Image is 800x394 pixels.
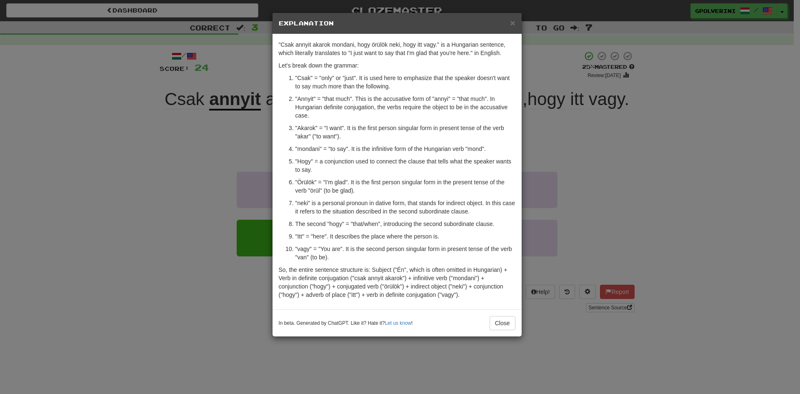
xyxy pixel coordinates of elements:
p: "neki" is a personal pronoun in dative form, that stands for indirect object. In this case it ref... [295,199,515,216]
span: × [510,18,515,28]
button: Close [510,18,515,27]
p: "mondani" = "to say". It is the infinitive form of the Hungarian verb "mond". [295,145,515,153]
p: "Annyit" = "that much". This is the accusative form of "annyi" = "that much". In Hungarian defini... [295,95,515,120]
p: "Itt" = "here". It describes the place where the person is. [295,232,515,241]
p: "Csak annyit akarok mondani, hogy örülök neki, hogy itt vagy." is a Hungarian sentence, which lit... [279,40,515,57]
p: "Örülök" = "I'm glad". It is the first person singular form in the present tense of the verb "örü... [295,178,515,195]
h5: Explanation [279,19,515,28]
small: In beta. Generated by ChatGPT. Like it? Hate it? ! [279,320,413,327]
p: "Hogy" = a conjunction used to connect the clause that tells what the speaker wants to say. [295,157,515,174]
p: The second "hogy" = "that/when", introducing the second subordinate clause. [295,220,515,228]
a: Let us know [385,320,411,326]
p: "vagy" = "You are". It is the second person singular form in present tense of the verb "van" (to ... [295,245,515,261]
button: Close [490,316,515,330]
p: So, the entire sentence structure is: Subject ("Én", which is often omitted in Hungarian) + Verb ... [279,266,515,299]
p: "Akarok" = "I want". It is the first person singular form in present tense of the verb "akar" ("t... [295,124,515,141]
p: Let's break down the grammar: [279,61,515,70]
p: "Csak" = "only" or "just". It is used here to emphasize that the speaker doesn't want to say much... [295,74,515,90]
